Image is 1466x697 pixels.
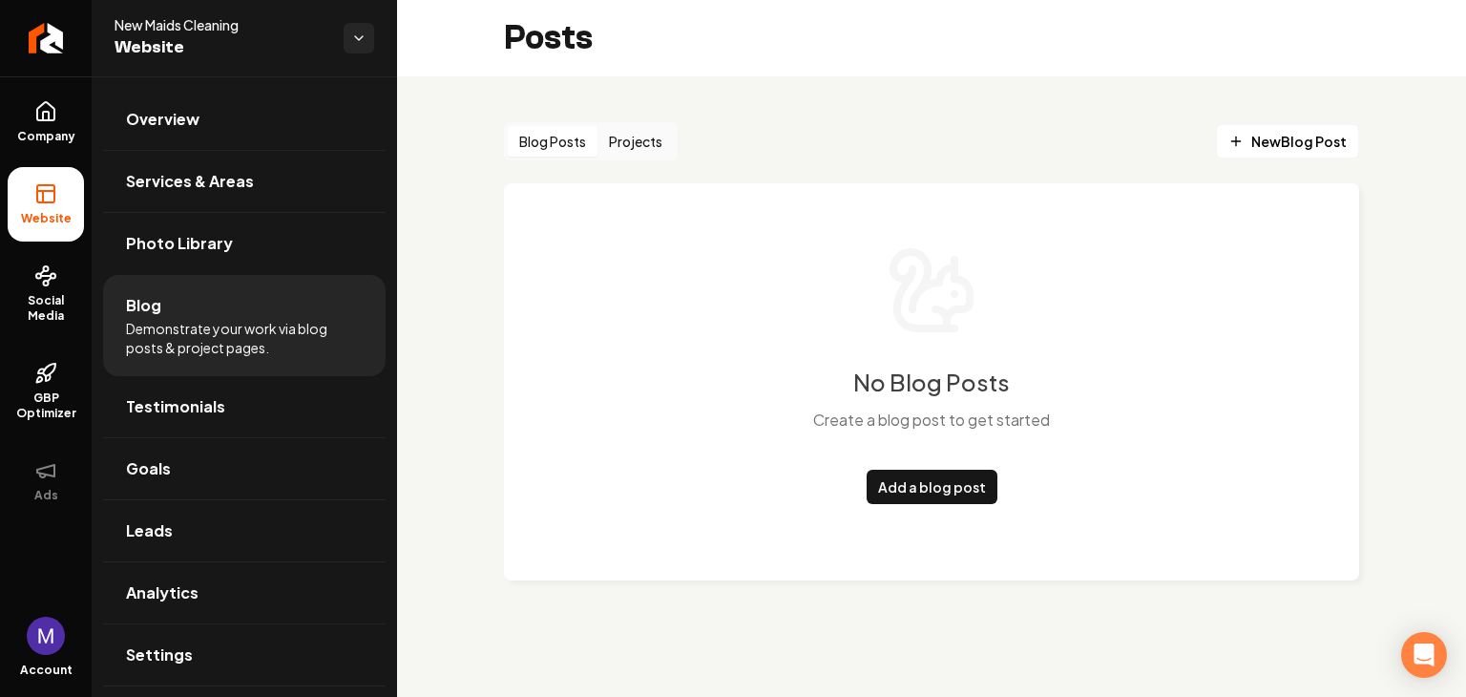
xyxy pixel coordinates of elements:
h2: Posts [504,19,593,57]
span: Blog [126,294,161,317]
span: Company [10,129,83,144]
span: GBP Optimizer [8,391,84,421]
button: Ads [8,444,84,518]
span: Analytics [126,581,199,604]
div: Open Intercom Messenger [1401,632,1447,678]
a: Add a blog post [867,470,997,504]
a: Social Media [8,249,84,339]
a: Overview [103,89,386,150]
img: Rebolt Logo [29,23,64,53]
a: Testimonials [103,376,386,437]
span: Website [13,211,79,226]
a: GBP Optimizer [8,347,84,436]
img: Maria Eugenia Ruiz Burgos [27,617,65,655]
span: New Maids Cleaning [115,15,328,34]
button: Blog Posts [508,126,597,157]
span: Testimonials [126,395,225,418]
span: Demonstrate your work via blog posts & project pages. [126,319,363,357]
span: Services & Areas [126,170,254,193]
a: Analytics [103,562,386,623]
a: Goals [103,438,386,499]
span: Account [20,663,73,678]
button: Projects [597,126,674,157]
span: Goals [126,457,171,480]
button: Open user button [27,617,65,655]
span: Settings [126,644,193,666]
span: Website [115,34,328,61]
a: Photo Library [103,213,386,274]
span: Photo Library [126,232,233,255]
a: Services & Areas [103,151,386,212]
p: Create a blog post to get started [813,409,1050,432]
span: Overview [126,108,199,131]
a: Leads [103,500,386,561]
a: NewBlog Post [1216,124,1359,158]
span: Social Media [8,293,84,324]
span: Ads [27,488,66,503]
a: Settings [103,624,386,686]
h3: No Blog Posts [853,367,1010,397]
a: Company [8,85,84,159]
span: Leads [126,519,173,542]
span: New Blog Post [1228,132,1347,152]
